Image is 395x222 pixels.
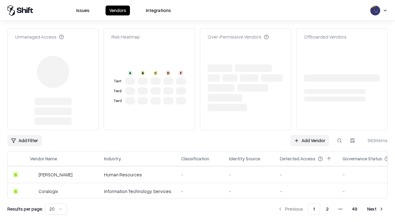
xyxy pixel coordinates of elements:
nav: pagination [274,203,388,215]
button: Add Filter [7,135,42,146]
div: - [229,188,270,195]
div: Governance Status [343,155,382,162]
div: Over-Permissive Vendors [208,34,269,40]
button: 2 [321,203,334,215]
div: C [153,71,158,76]
div: Offboarded Vendors [304,34,347,40]
div: - [280,188,333,195]
button: Integrations [142,6,175,15]
a: Add Vendor [290,135,329,146]
div: [PERSON_NAME] [39,171,73,178]
div: B [13,171,19,178]
div: Information Technology Services [104,188,171,195]
div: Coralogix [39,188,58,195]
button: Issues [73,6,93,15]
div: A [128,71,133,76]
div: Tier 2 [113,88,123,94]
p: Results per page: [7,206,43,212]
button: 49 [347,203,362,215]
div: B [13,188,19,194]
div: B [140,71,145,76]
div: 969 items [363,137,388,144]
div: Unmanaged Access [15,34,64,40]
div: - [280,171,333,178]
div: Risk Heatmap [111,34,140,40]
div: D [166,71,171,76]
div: - [229,171,270,178]
img: Coralogix [30,188,36,194]
div: Detected Access [280,155,315,162]
div: Vendor Name [30,155,57,162]
div: - [181,188,219,195]
div: Human Resources [104,171,171,178]
button: Next [364,203,388,215]
img: Deel [30,171,36,178]
div: Classification [181,155,209,162]
div: Identity Source [229,155,260,162]
div: Tier 1 [113,79,123,84]
div: - [181,171,219,178]
button: 1 [308,203,320,215]
div: Tier 3 [113,98,123,104]
div: Industry [104,155,121,162]
button: Vendors [106,6,130,15]
div: F [178,71,183,76]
